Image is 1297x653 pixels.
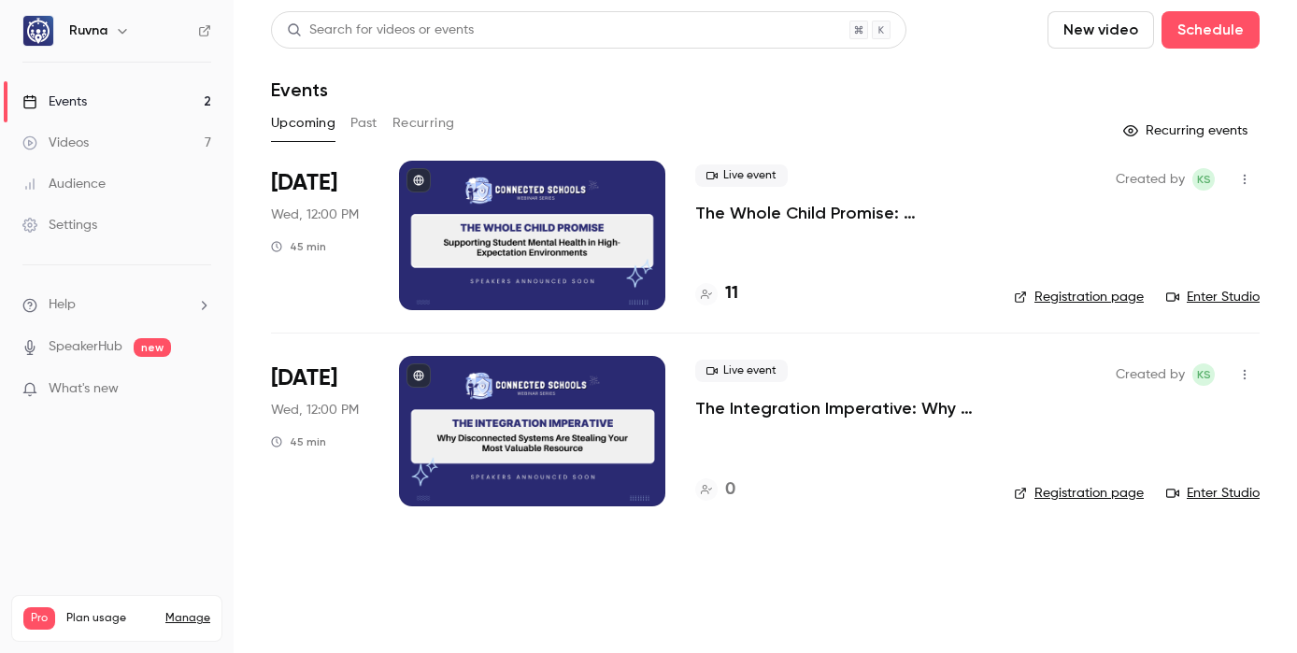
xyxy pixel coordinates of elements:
[1014,288,1144,306] a: Registration page
[134,338,171,357] span: new
[1192,363,1215,386] span: Kyra Sandness
[22,92,87,111] div: Events
[271,401,359,419] span: Wed, 12:00 PM
[271,356,369,505] div: Nov 19 Wed, 1:00 PM (America/New York)
[392,108,455,138] button: Recurring
[49,379,119,399] span: What's new
[695,202,984,224] a: The Whole Child Promise: Supporting Student Mental Health in High-Expectation Environments
[271,108,335,138] button: Upcoming
[271,239,326,254] div: 45 min
[287,21,474,40] div: Search for videos or events
[1192,168,1215,191] span: Kyra Sandness
[1115,116,1260,146] button: Recurring events
[1048,11,1154,49] button: New video
[695,397,984,419] a: The Integration Imperative: Why Disconnected Systems Are Stealing Your Most Valuable Resource
[49,337,122,357] a: SpeakerHub
[69,21,107,40] h6: Ruvna
[695,281,738,306] a: 11
[271,434,326,449] div: 45 min
[189,381,211,398] iframe: Noticeable Trigger
[271,206,359,224] span: Wed, 12:00 PM
[1166,288,1260,306] a: Enter Studio
[1166,484,1260,503] a: Enter Studio
[23,16,53,46] img: Ruvna
[725,477,735,503] h4: 0
[22,134,89,152] div: Videos
[271,168,337,198] span: [DATE]
[271,363,337,393] span: [DATE]
[23,607,55,630] span: Pro
[1116,168,1185,191] span: Created by
[1116,363,1185,386] span: Created by
[1197,363,1211,386] span: KS
[271,161,369,310] div: Oct 22 Wed, 1:00 PM (America/New York)
[22,216,97,234] div: Settings
[49,295,76,315] span: Help
[725,281,738,306] h4: 11
[1014,484,1144,503] a: Registration page
[1197,168,1211,191] span: KS
[66,611,154,626] span: Plan usage
[165,611,210,626] a: Manage
[1162,11,1260,49] button: Schedule
[695,477,735,503] a: 0
[22,175,106,193] div: Audience
[350,108,378,138] button: Past
[271,78,328,101] h1: Events
[22,295,211,315] li: help-dropdown-opener
[695,360,788,382] span: Live event
[695,164,788,187] span: Live event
